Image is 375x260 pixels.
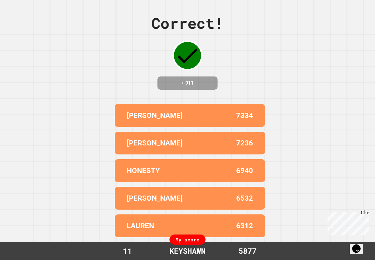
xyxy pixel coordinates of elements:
[236,193,253,204] p: 6532
[2,2,41,38] div: Chat with us now!Close
[236,110,253,121] p: 7334
[169,235,206,245] div: My score
[127,220,154,231] p: LAUREN
[151,12,224,34] div: Correct!
[127,110,183,121] p: [PERSON_NAME]
[236,165,253,176] p: 6940
[325,210,369,235] iframe: chat widget
[105,245,150,257] div: 11
[350,236,369,254] iframe: chat widget
[163,79,212,87] h4: + 911
[236,220,253,231] p: 6312
[127,138,183,148] p: [PERSON_NAME]
[236,138,253,148] p: 7236
[127,165,160,176] p: HONESTY
[163,245,212,257] div: KEYSHAWN
[225,245,270,257] div: 5877
[127,193,183,204] p: [PERSON_NAME]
